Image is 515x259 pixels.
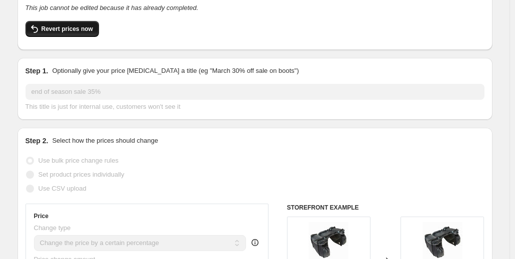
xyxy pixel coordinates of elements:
[34,212,48,220] h3: Price
[38,171,124,178] span: Set product prices individually
[25,21,99,37] button: Revert prices now
[38,185,86,192] span: Use CSV upload
[52,136,158,146] p: Select how the prices should change
[287,204,484,212] h6: STOREFRONT EXAMPLE
[25,103,180,110] span: This title is just for internal use, customers won't see it
[52,66,298,76] p: Optionally give your price [MEDICAL_DATA] a title (eg "March 30% off sale on boots")
[25,84,484,100] input: 30% off holiday sale
[25,4,198,11] i: This job cannot be edited because it has already completed.
[41,25,93,33] span: Revert prices now
[38,157,118,164] span: Use bulk price change rules
[25,66,48,76] h2: Step 1.
[250,238,260,248] div: help
[34,224,71,232] span: Change type
[25,136,48,146] h2: Step 2.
